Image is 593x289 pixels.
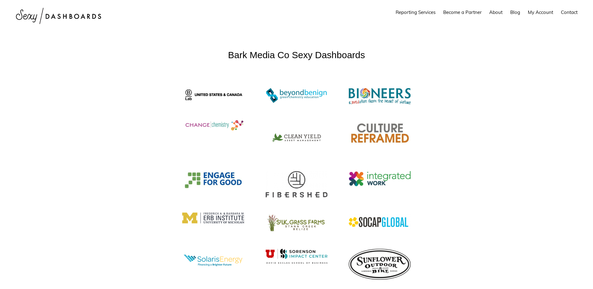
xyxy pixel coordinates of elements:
span: Blog [510,9,520,15]
a: Become a Partner [440,4,485,21]
img: Culture Reframed [349,119,411,146]
span: About [489,9,503,15]
nav: Main [393,4,581,21]
span: Become a Partner [443,9,482,15]
span: My Account [528,9,553,15]
a: My Account [525,4,556,21]
span: Reporting Services [396,9,435,15]
img: Sexy Dashboards [12,3,105,29]
h2: Bark Media Co Sexy Dashboards [173,50,420,61]
a: Blog [507,4,523,21]
img: Dashboard coming soon! [349,88,411,104]
a: Contact [558,4,581,21]
img: Beyond Benign [266,88,328,104]
a: Reporting Services [393,4,439,21]
a: About [486,4,506,21]
span: Contact [561,9,578,15]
